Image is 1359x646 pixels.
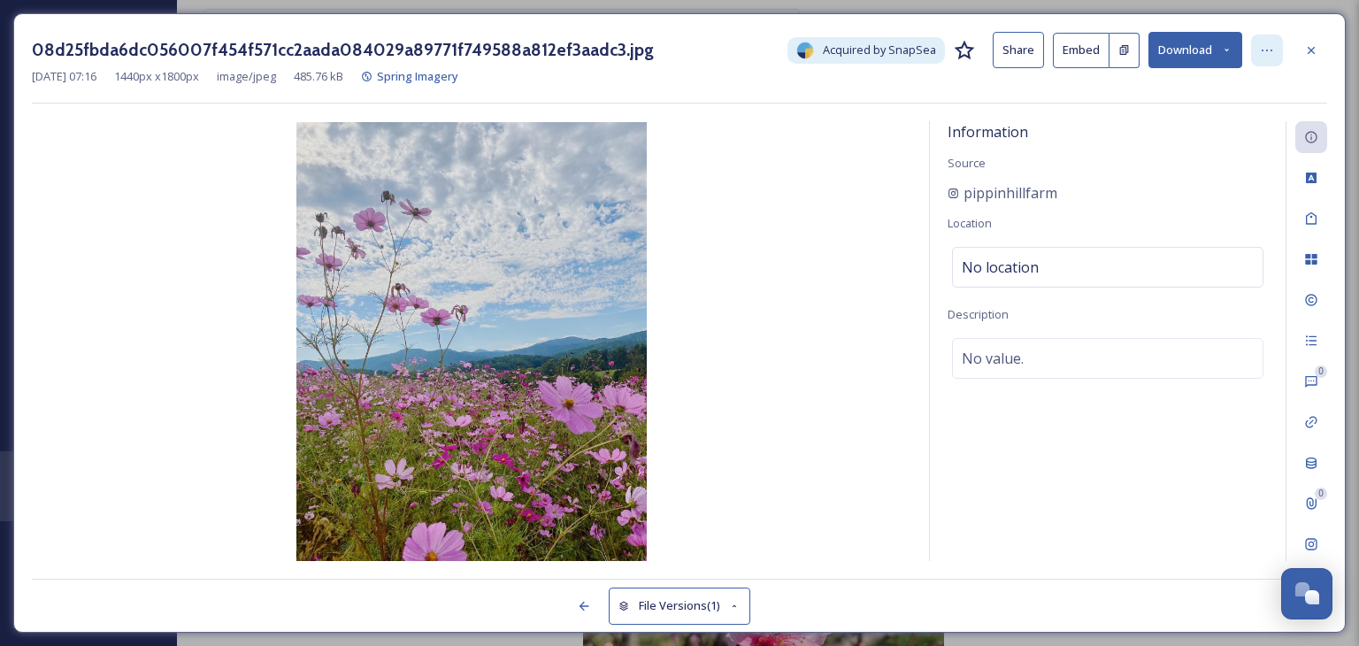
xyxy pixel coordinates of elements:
[1315,488,1327,500] div: 0
[32,68,96,85] span: [DATE] 07:16
[948,215,992,231] span: Location
[1148,32,1242,68] button: Download
[217,68,276,85] span: image/jpeg
[948,155,986,171] span: Source
[377,68,458,84] span: Spring Imagery
[1315,365,1327,378] div: 0
[948,306,1009,322] span: Description
[948,122,1028,142] span: Information
[796,42,814,59] img: snapsea-logo.png
[294,68,343,85] span: 485.76 kB
[114,68,199,85] span: 1440 px x 1800 px
[993,32,1044,68] button: Share
[948,182,1057,204] a: pippinhillfarm
[962,257,1039,278] span: No location
[32,122,911,561] img: 08d25fbda6dc056007f454f571cc2aada084029a89771f749588a812ef3aadc3.jpg
[609,588,750,624] button: File Versions(1)
[823,42,936,58] span: Acquired by SnapSea
[964,182,1057,204] span: pippinhillfarm
[1281,568,1332,619] button: Open Chat
[1053,33,1109,68] button: Embed
[32,37,654,63] h3: 08d25fbda6dc056007f454f571cc2aada084029a89771f749588a812ef3aadc3.jpg
[962,348,1024,369] span: No value.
